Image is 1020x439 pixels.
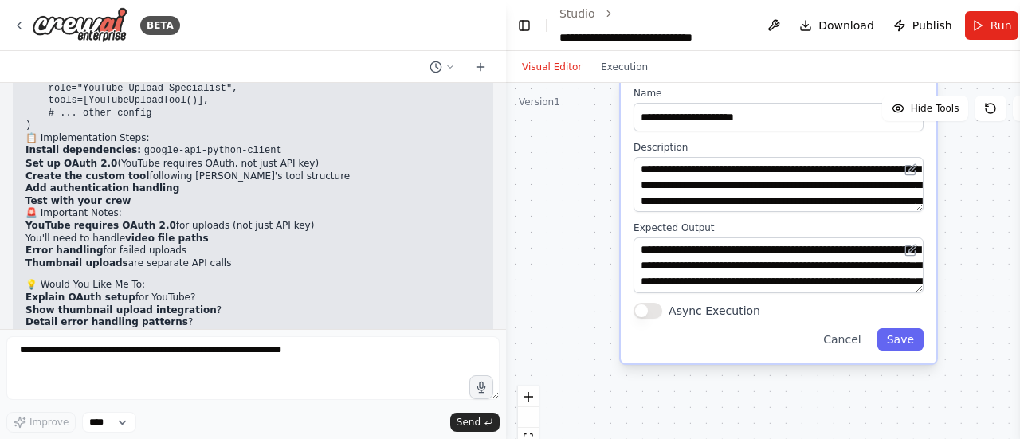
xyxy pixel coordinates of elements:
[901,241,920,260] button: Open in editor
[6,412,76,433] button: Improve
[516,14,533,37] button: Hide left sidebar
[912,18,952,33] span: Publish
[559,7,595,20] a: Studio
[518,407,539,428] button: zoom out
[457,416,481,429] span: Send
[882,96,969,121] button: Hide Tools
[25,304,481,317] li: ?
[25,171,481,183] li: following [PERSON_NAME]'s tool structure
[25,220,176,231] strong: YouTube requires OAuth 2.0
[144,145,282,156] code: google-api-python-client
[991,18,1012,33] span: Run
[559,6,748,45] nav: breadcrumb
[25,233,481,245] li: You'll need to handle
[25,220,481,233] li: for uploads (not just API key)
[911,102,959,115] span: Hide Tools
[25,207,481,220] h2: 🚨 Important Notes:
[469,375,493,399] button: Click to speak your automation idea
[519,96,560,108] div: Version 1
[634,87,924,100] label: Name
[669,303,760,319] label: Async Execution
[32,7,127,43] img: Logo
[25,245,104,256] strong: Error handling
[591,57,657,76] button: Execution
[25,158,481,171] li: (YouTube requires OAuth, not just API key)
[25,292,481,304] li: for YouTube?
[887,11,959,40] button: Publish
[518,386,539,407] button: zoom in
[25,316,188,327] strong: Detail error handling patterns
[818,18,874,33] span: Download
[29,416,69,429] span: Improve
[423,57,461,76] button: Switch to previous chat
[25,171,149,182] strong: Create the custom tool
[25,132,481,145] h2: 📋 Implementation Steps:
[25,304,217,316] strong: Show thumbnail upload integration
[25,257,481,270] li: are separate API calls
[25,257,128,268] strong: Thumbnail uploads
[25,158,117,169] strong: Set up OAuth 2.0
[468,57,493,76] button: Start a new chat
[877,328,924,351] button: Save
[25,292,135,303] strong: Explain OAuth setup
[125,233,209,244] strong: video file paths
[814,328,870,351] button: Cancel
[25,195,131,206] strong: Test with your crew
[634,141,924,154] label: Description
[25,144,141,155] strong: Install dependencies:
[25,57,237,131] code: # Add to your agent upload_agent = Agent( role="YouTube Upload Specialist", tools=[YouTubeUploadT...
[450,413,500,432] button: Send
[512,57,591,76] button: Visual Editor
[965,11,1018,40] button: Run
[901,160,920,179] button: Open in editor
[793,11,881,40] button: Download
[25,245,481,257] li: for failed uploads
[140,16,180,35] div: BETA
[25,316,481,329] li: ?
[25,182,179,194] strong: Add authentication handling
[634,221,924,234] label: Expected Output
[25,279,481,292] h2: 💡 Would You Like Me To:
